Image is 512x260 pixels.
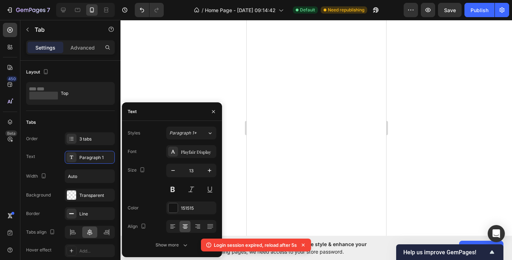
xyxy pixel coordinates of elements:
div: Text [26,153,35,160]
div: 151515 [181,205,215,211]
button: Allow access [459,241,503,255]
span: / [202,6,203,14]
div: Beta [5,131,17,136]
div: Background [26,192,51,198]
div: Order [26,136,38,142]
div: Tabs [26,119,36,126]
p: Tab [35,25,95,34]
span: Need republishing [328,7,364,13]
p: 7 [47,6,50,14]
button: Show survey - Help us improve GemPages! [403,248,496,256]
div: Tabs align [26,228,56,237]
div: Font [128,148,137,155]
div: 3 tabs [79,136,113,142]
div: Layout [26,67,50,77]
div: 450 [7,76,17,82]
span: Default [300,7,315,13]
iframe: Design area [247,20,386,236]
div: Paragraph 1 [79,154,113,161]
div: Add... [79,248,113,254]
div: Open Intercom Messenger [488,225,505,242]
div: Show more [156,241,189,249]
div: Undo/Redo [135,3,164,17]
span: Save [444,7,456,13]
span: Help us improve GemPages! [403,249,488,256]
p: Settings [35,44,55,51]
div: Publish [471,6,488,14]
div: Hover effect [26,247,51,253]
div: Line [79,211,113,217]
button: Publish [464,3,494,17]
p: Advanced [70,44,95,51]
div: Top [61,85,104,102]
span: Home Page - [DATE] 09:14:42 [205,6,276,14]
div: Border [26,210,40,217]
div: Playfair Display [181,149,215,155]
button: Paragraph 1* [166,127,216,139]
button: 7 [3,3,53,17]
button: Show more [128,239,216,251]
div: Transparent [79,192,113,199]
div: Color [128,205,139,211]
button: Save [438,3,462,17]
div: Text [128,108,137,115]
input: Auto [65,170,114,183]
span: Paragraph 1* [169,130,197,136]
div: Width [26,172,48,181]
div: Styles [128,130,140,136]
p: Login session expired, reload after 5s [214,241,297,249]
div: Align [128,222,148,231]
div: Size [128,165,147,175]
